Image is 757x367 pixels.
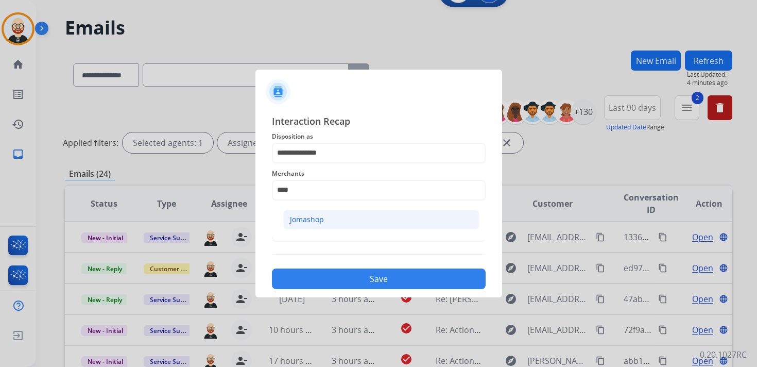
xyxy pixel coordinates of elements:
div: Jomashop [290,214,324,225]
img: contactIcon [266,79,290,104]
button: Save [272,269,486,289]
span: Interaction Recap [272,114,486,130]
span: Disposition as [272,130,486,143]
p: 0.20.1027RC [700,348,747,361]
span: Merchants [272,168,486,180]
